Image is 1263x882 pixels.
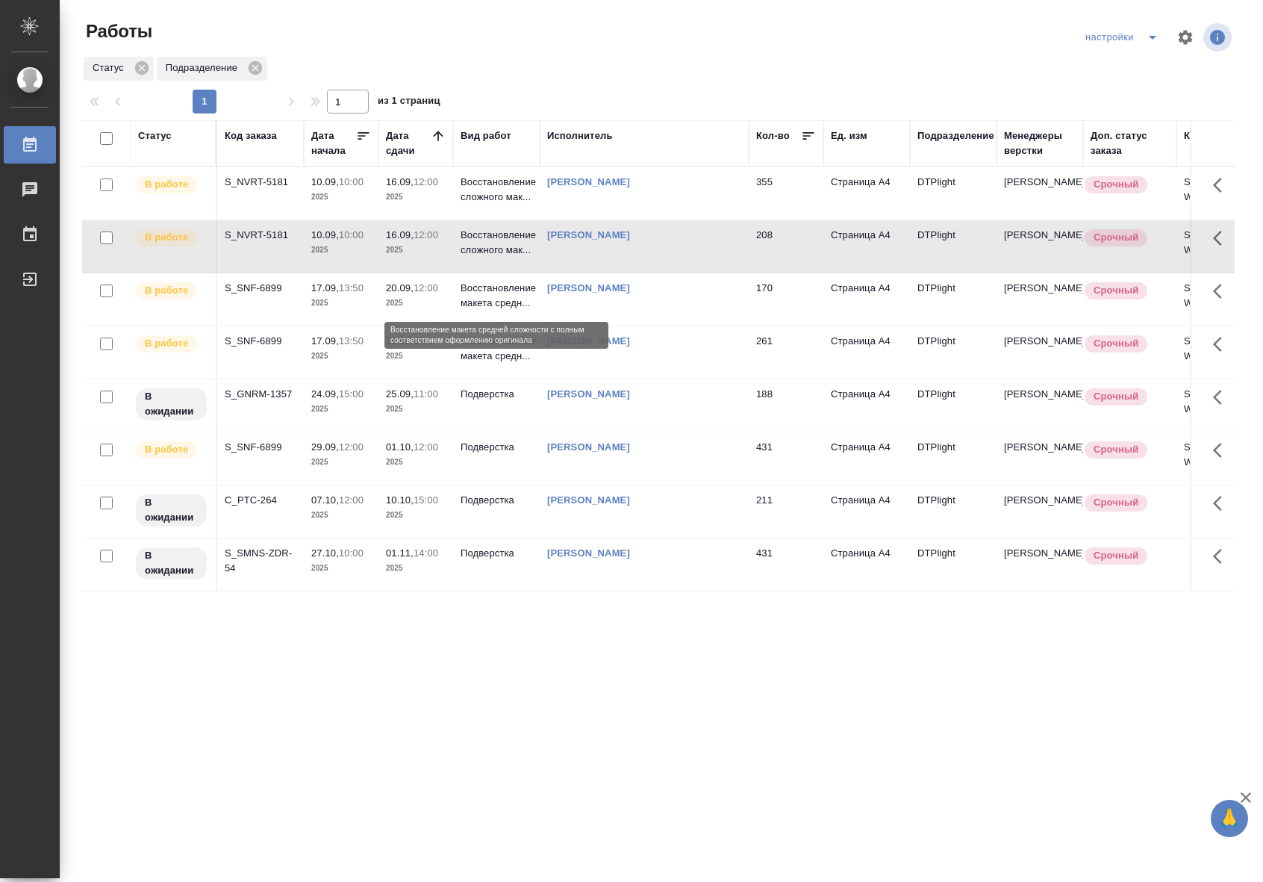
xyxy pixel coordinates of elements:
[145,230,188,245] p: В работе
[461,281,532,311] p: Восстановление макета средн...
[823,379,910,432] td: Страница А4
[1004,493,1076,508] p: [PERSON_NAME]
[225,334,296,349] div: S_SNF-6899
[1004,387,1076,402] p: [PERSON_NAME]
[225,128,277,143] div: Код заказа
[823,273,910,326] td: Страница А4
[414,388,438,400] p: 11:00
[1204,167,1240,203] button: Здесь прячутся важные кнопки
[1211,800,1248,837] button: 🙏
[386,282,414,294] p: 20.09,
[145,177,188,192] p: В работе
[547,128,613,143] div: Исполнитель
[1004,546,1076,561] p: [PERSON_NAME]
[1204,538,1240,574] button: Здесь прячутся важные кнопки
[386,296,446,311] p: 2025
[145,442,188,457] p: В работе
[311,455,371,470] p: 2025
[461,228,532,258] p: Восстановление сложного мак...
[910,379,997,432] td: DTPlight
[311,282,339,294] p: 17.09,
[910,485,997,538] td: DTPlight
[749,379,823,432] td: 188
[134,175,208,195] div: Исполнитель выполняет работу
[749,432,823,485] td: 431
[134,281,208,301] div: Исполнитель выполняет работу
[1004,175,1076,190] p: [PERSON_NAME]
[547,494,630,506] a: [PERSON_NAME]
[749,220,823,273] td: 208
[311,128,356,158] div: Дата начала
[910,538,997,591] td: DTPlight
[823,326,910,379] td: Страница А4
[749,167,823,220] td: 355
[339,176,364,187] p: 10:00
[311,441,339,453] p: 29.09,
[311,508,371,523] p: 2025
[386,243,446,258] p: 2025
[1094,442,1138,457] p: Срочный
[311,335,339,347] p: 17.09,
[1094,389,1138,404] p: Срочный
[461,440,532,455] p: Подверстка
[414,282,438,294] p: 12:00
[414,229,438,240] p: 12:00
[134,440,208,460] div: Исполнитель выполняет работу
[1204,326,1240,362] button: Здесь прячутся важные кнопки
[1184,128,1241,143] div: Код работы
[414,547,438,559] p: 14:00
[547,388,630,400] a: [PERSON_NAME]
[386,441,414,453] p: 01.10,
[225,281,296,296] div: S_SNF-6899
[225,175,296,190] div: S_NVRT-5181
[547,282,630,294] a: [PERSON_NAME]
[386,190,446,205] p: 2025
[386,508,446,523] p: 2025
[414,335,438,347] p: 12:00
[225,440,296,455] div: S_SNF-6899
[1203,23,1235,52] span: Посмотреть информацию
[461,334,532,364] p: Восстановление макета средн...
[547,547,630,559] a: [PERSON_NAME]
[134,387,208,422] div: Исполнитель назначен, приступать к работе пока рано
[311,296,371,311] p: 2025
[1004,440,1076,455] p: [PERSON_NAME]
[134,493,208,528] div: Исполнитель назначен, приступать к работе пока рано
[823,167,910,220] td: Страница А4
[386,335,414,347] p: 22.09,
[1204,432,1240,468] button: Здесь прячутся важные кнопки
[386,455,446,470] p: 2025
[1204,485,1240,521] button: Здесь прячутся важные кнопки
[547,176,630,187] a: [PERSON_NAME]
[1004,228,1076,243] p: [PERSON_NAME]
[1094,548,1138,563] p: Срочный
[386,402,446,417] p: 2025
[225,493,296,508] div: C_PTC-264
[311,176,339,187] p: 10.09,
[910,273,997,326] td: DTPlight
[339,229,364,240] p: 10:00
[823,485,910,538] td: Страница А4
[82,19,152,43] span: Работы
[378,92,440,114] span: из 1 страниц
[225,228,296,243] div: S_NVRT-5181
[145,336,188,351] p: В работе
[1167,19,1203,55] span: Настроить таблицу
[311,229,339,240] p: 10.09,
[386,494,414,506] p: 10.10,
[749,485,823,538] td: 211
[1217,803,1242,834] span: 🙏
[756,128,790,143] div: Кол-во
[461,128,511,143] div: Вид работ
[461,387,532,402] p: Подверстка
[311,561,371,576] p: 2025
[138,128,172,143] div: Статус
[1176,220,1263,273] td: S_NVRT-5181-WK-026
[339,282,364,294] p: 13:50
[910,167,997,220] td: DTPlight
[84,57,154,81] div: Статус
[1091,128,1169,158] div: Доп. статус заказа
[1204,273,1240,309] button: Здесь прячутся важные кнопки
[311,494,339,506] p: 07.10,
[225,546,296,576] div: S_SMNS-ZDR-54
